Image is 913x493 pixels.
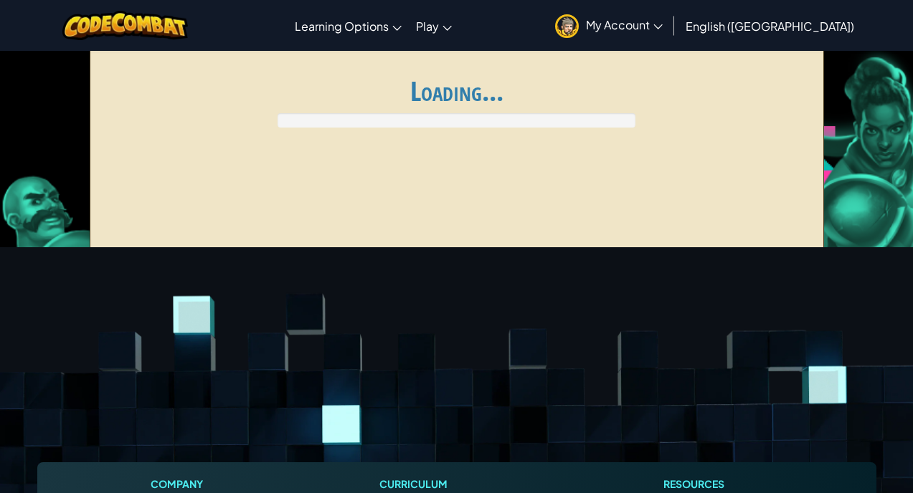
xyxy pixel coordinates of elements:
a: Play [409,6,459,45]
img: CodeCombat logo [62,11,188,40]
span: English ([GEOGRAPHIC_DATA]) [686,19,854,34]
h1: Resources [618,477,770,492]
a: My Account [548,3,670,48]
h1: Loading... [99,76,815,106]
h1: Company [143,477,210,492]
a: English ([GEOGRAPHIC_DATA]) [678,6,861,45]
a: Learning Options [288,6,409,45]
span: My Account [586,17,663,32]
span: Learning Options [295,19,389,34]
span: Play [416,19,439,34]
h1: Curriculum [327,477,501,492]
img: avatar [555,14,579,38]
